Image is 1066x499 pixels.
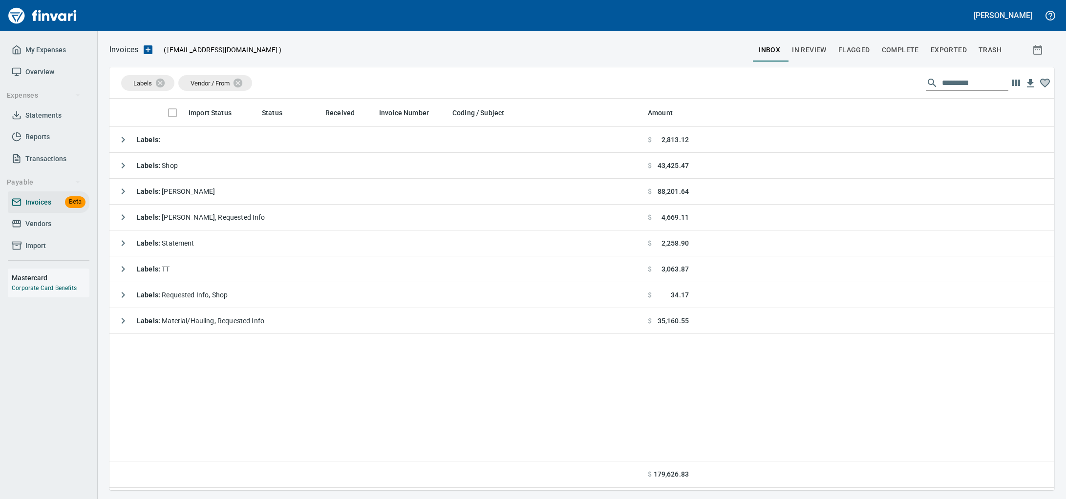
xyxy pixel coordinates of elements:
button: Choose columns to display [1008,76,1023,90]
span: 34.17 [671,290,689,300]
span: Import Status [189,107,244,119]
h6: Mastercard [12,272,89,283]
strong: Labels : [137,265,162,273]
span: Material/Hauling, Requested Info [137,317,264,325]
span: Statement [137,239,194,247]
a: Corporate Card Benefits [12,285,77,291]
span: [PERSON_NAME] [137,187,215,195]
span: Coding / Subject [452,107,517,119]
span: $ [648,187,652,196]
span: trash [979,44,1002,56]
span: 3,063.87 [661,264,689,274]
span: Reports [25,131,50,143]
span: $ [648,161,652,170]
span: [EMAIL_ADDRESS][DOMAIN_NAME] [166,45,278,55]
span: Labels [133,80,152,87]
a: Vendors [8,213,89,235]
strong: Labels : [137,136,160,144]
a: Transactions [8,148,89,170]
span: 2,258.90 [661,238,689,248]
span: Overview [25,66,54,78]
a: Import [8,235,89,257]
span: Status [262,107,282,119]
strong: Labels : [137,239,162,247]
span: Exported [931,44,967,56]
img: Finvari [6,4,79,27]
span: Received [325,107,355,119]
span: Requested Info, Shop [137,291,228,299]
span: $ [648,316,652,326]
strong: Labels : [137,291,162,299]
strong: Labels : [137,187,162,195]
span: My Expenses [25,44,66,56]
span: Flagged [838,44,870,56]
button: [PERSON_NAME] [971,8,1035,23]
span: 35,160.55 [658,316,689,326]
button: Upload an Invoice [138,44,158,56]
span: Expenses [7,89,81,102]
a: Overview [8,61,89,83]
span: Vendor / From [191,80,230,87]
p: Invoices [109,44,138,56]
span: Coding / Subject [452,107,504,119]
span: Invoice Number [379,107,429,119]
button: Expenses [3,86,85,104]
span: $ [648,264,652,274]
span: Vendors [25,218,51,230]
a: My Expenses [8,39,89,61]
h5: [PERSON_NAME] [974,10,1032,21]
button: Show invoices within a particular date range [1023,41,1054,59]
span: $ [648,469,652,479]
span: 4,669.11 [661,212,689,222]
span: [PERSON_NAME], Requested Info [137,213,265,221]
span: Import [25,240,46,252]
span: $ [648,238,652,248]
span: 179,626.83 [654,469,689,479]
span: Received [325,107,367,119]
span: $ [648,212,652,222]
span: Import Status [189,107,232,119]
button: Column choices favorited. Click to reset to default [1038,76,1052,90]
a: Reports [8,126,89,148]
strong: Labels : [137,317,162,325]
span: Amount [648,107,673,119]
span: Invoice Number [379,107,442,119]
span: Payable [7,176,81,188]
span: Shop [137,162,178,169]
strong: Labels : [137,213,162,221]
span: Statements [25,109,62,122]
strong: Labels : [137,162,162,169]
span: Status [262,107,295,119]
span: inbox [759,44,780,56]
span: In Review [792,44,827,56]
button: Payable [3,173,85,191]
a: Statements [8,104,89,126]
span: $ [648,135,652,145]
p: ( ) [158,45,281,55]
span: Invoices [25,196,51,208]
button: Download table [1023,76,1038,91]
span: TT [137,265,170,273]
nav: breadcrumb [109,44,138,56]
span: Transactions [25,153,66,165]
span: $ [648,290,652,300]
span: Beta [65,196,85,208]
span: 43,425.47 [658,161,689,170]
div: Labels [121,75,174,91]
a: InvoicesBeta [8,191,89,213]
div: Vendor / From [178,75,252,91]
span: 2,813.12 [661,135,689,145]
span: 88,201.64 [658,187,689,196]
span: Amount [648,107,685,119]
span: Complete [882,44,919,56]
